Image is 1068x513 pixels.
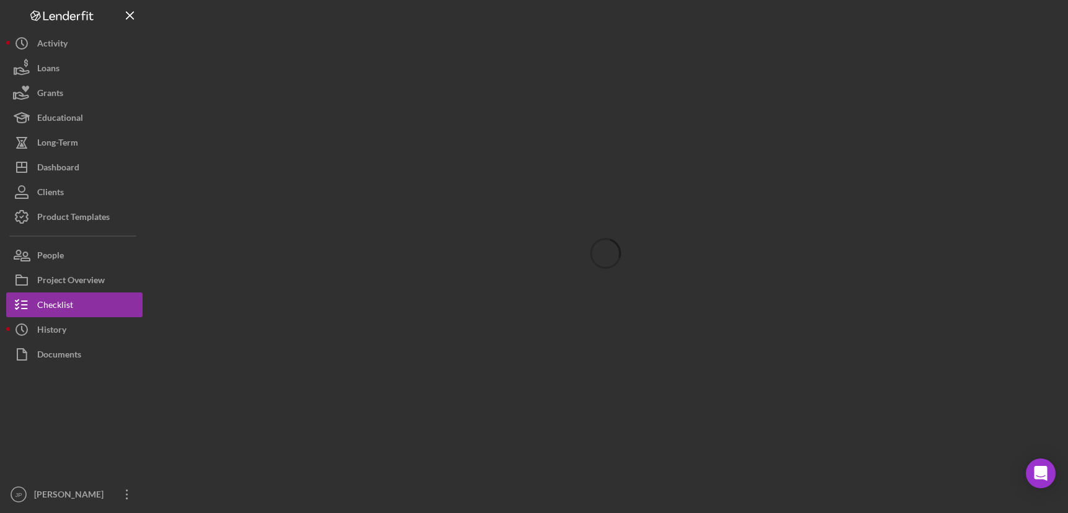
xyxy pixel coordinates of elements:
[6,317,143,342] button: History
[6,342,143,367] button: Documents
[37,180,64,208] div: Clients
[6,130,143,155] button: Long-Term
[6,180,143,204] button: Clients
[6,56,143,81] button: Loans
[6,292,143,317] button: Checklist
[37,292,73,320] div: Checklist
[15,491,22,498] text: JP
[37,31,68,59] div: Activity
[1026,458,1056,488] div: Open Intercom Messenger
[31,482,112,510] div: [PERSON_NAME]
[37,155,79,183] div: Dashboard
[37,268,105,296] div: Project Overview
[6,155,143,180] button: Dashboard
[6,482,143,507] button: JP[PERSON_NAME]
[6,81,143,105] button: Grants
[37,204,110,232] div: Product Templates
[6,105,143,130] button: Educational
[37,317,66,345] div: History
[6,204,143,229] button: Product Templates
[37,243,64,271] div: People
[6,243,143,268] button: People
[37,130,78,158] div: Long-Term
[37,342,81,370] div: Documents
[6,31,143,56] button: Activity
[6,268,143,292] button: Project Overview
[37,56,60,84] div: Loans
[37,81,63,108] div: Grants
[37,105,83,133] div: Educational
